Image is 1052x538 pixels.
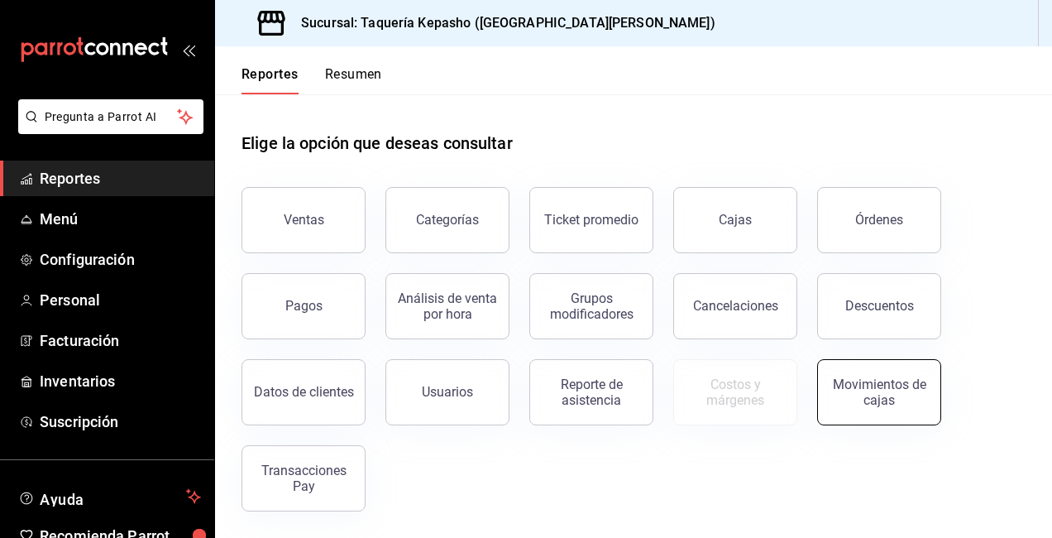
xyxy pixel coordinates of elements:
[684,377,787,408] div: Costos y márgenes
[40,411,201,433] span: Suscripción
[40,329,201,352] span: Facturación
[673,359,797,425] button: Contrata inventarios para ver este reporte
[241,66,299,94] button: Reportes
[529,187,653,253] button: Ticket promedio
[284,212,324,228] div: Ventas
[719,212,752,228] div: Cajas
[40,289,201,311] span: Personal
[45,108,178,126] span: Pregunta a Parrot AI
[18,99,203,134] button: Pregunta a Parrot AI
[40,167,201,190] span: Reportes
[241,187,366,253] button: Ventas
[817,273,941,339] button: Descuentos
[40,208,201,230] span: Menú
[285,298,323,314] div: Pagos
[529,359,653,425] button: Reporte de asistencia
[845,298,914,314] div: Descuentos
[855,212,903,228] div: Órdenes
[396,291,499,322] div: Análisis de venta por hora
[241,273,366,339] button: Pagos
[241,131,513,156] h1: Elige la opción que deseas consultar
[540,291,643,322] div: Grupos modificadores
[241,66,382,94] div: navigation tabs
[252,463,355,494] div: Transacciones Pay
[40,487,179,507] span: Ayuda
[325,66,382,94] button: Resumen
[40,248,201,271] span: Configuración
[288,13,715,33] h3: Sucursal: Taquería Kepasho ([GEOGRAPHIC_DATA][PERSON_NAME])
[241,445,366,512] button: Transacciones Pay
[544,212,638,228] div: Ticket promedio
[385,187,509,253] button: Categorías
[385,273,509,339] button: Análisis de venta por hora
[693,298,778,314] div: Cancelaciones
[40,370,201,392] span: Inventarios
[817,187,941,253] button: Órdenes
[817,359,941,425] button: Movimientos de cajas
[673,187,797,253] button: Cajas
[385,359,509,425] button: Usuarios
[182,43,195,56] button: open_drawer_menu
[241,359,366,425] button: Datos de clientes
[254,384,354,400] div: Datos de clientes
[673,273,797,339] button: Cancelaciones
[416,212,479,228] div: Categorías
[422,384,473,400] div: Usuarios
[540,377,643,408] div: Reporte de asistencia
[12,120,203,137] a: Pregunta a Parrot AI
[529,273,653,339] button: Grupos modificadores
[828,377,930,408] div: Movimientos de cajas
